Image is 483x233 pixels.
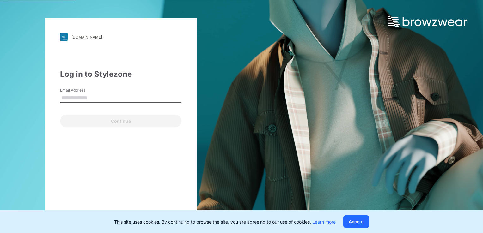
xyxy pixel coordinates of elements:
[388,16,467,27] img: browzwear-logo.73288ffb.svg
[71,35,102,39] div: [DOMAIN_NAME]
[312,219,336,224] a: Learn more
[60,33,68,41] img: svg+xml;base64,PHN2ZyB3aWR0aD0iMjgiIGhlaWdodD0iMjgiIHZpZXdCb3g9IjAgMCAyOCAyOCIgZmlsbD0ibm9uZSIgeG...
[60,69,181,80] div: Log in to Stylezone
[343,215,369,228] button: Accept
[114,218,336,225] p: This site uses cookies. By continuing to browse the site, you are agreeing to our use of cookies.
[60,87,104,93] label: Email Address
[60,33,181,41] a: [DOMAIN_NAME]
